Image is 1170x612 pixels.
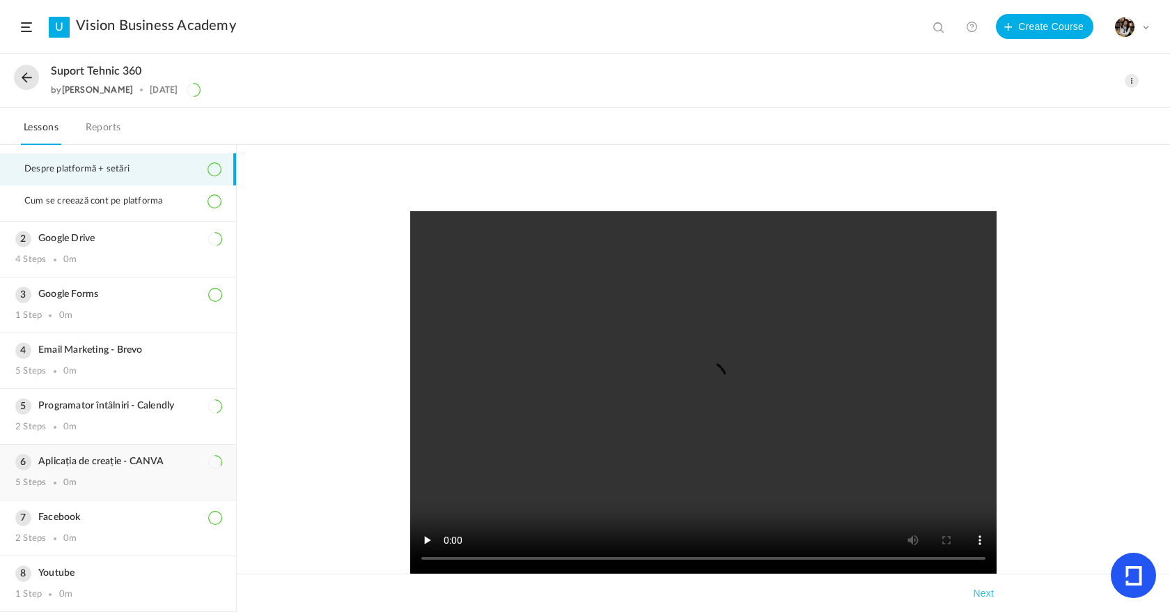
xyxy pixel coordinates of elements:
h3: Google Forms [15,289,221,300]
div: 5 Steps [15,477,46,489]
a: Lessons [21,118,61,145]
div: 0m [63,477,77,489]
h3: Programator întâlniri - Calendly [15,400,221,412]
h3: Email Marketing - Brevo [15,344,221,356]
button: Create Course [996,14,1093,39]
div: 0m [63,254,77,266]
div: [DATE] [150,85,178,95]
div: 1 Step [15,310,42,321]
span: Despre platformă + setări [24,164,147,175]
span: Suport tehnic 360 [51,65,141,78]
h3: Facebook [15,512,221,523]
button: Next [970,585,997,602]
div: 2 Steps [15,533,46,544]
div: 5 Steps [15,366,46,377]
div: 0m [63,366,77,377]
a: Vision Business Academy [76,17,236,34]
img: tempimagehs7pti.png [1115,17,1134,37]
span: Cum se creează cont pe platforma [24,196,180,207]
a: U [49,17,70,38]
div: 0m [59,589,72,600]
div: 1 Step [15,589,42,600]
div: 2 Steps [15,422,46,433]
div: 0m [63,422,77,433]
div: 0m [59,310,72,321]
a: [PERSON_NAME] [62,84,134,95]
div: 4 Steps [15,254,46,266]
div: 0m [63,533,77,544]
h3: Youtube [15,567,221,579]
div: by [51,85,133,95]
h3: Aplicația de creație - CANVA [15,456,221,468]
h3: Google Drive [15,233,221,245]
a: Reports [83,118,124,145]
